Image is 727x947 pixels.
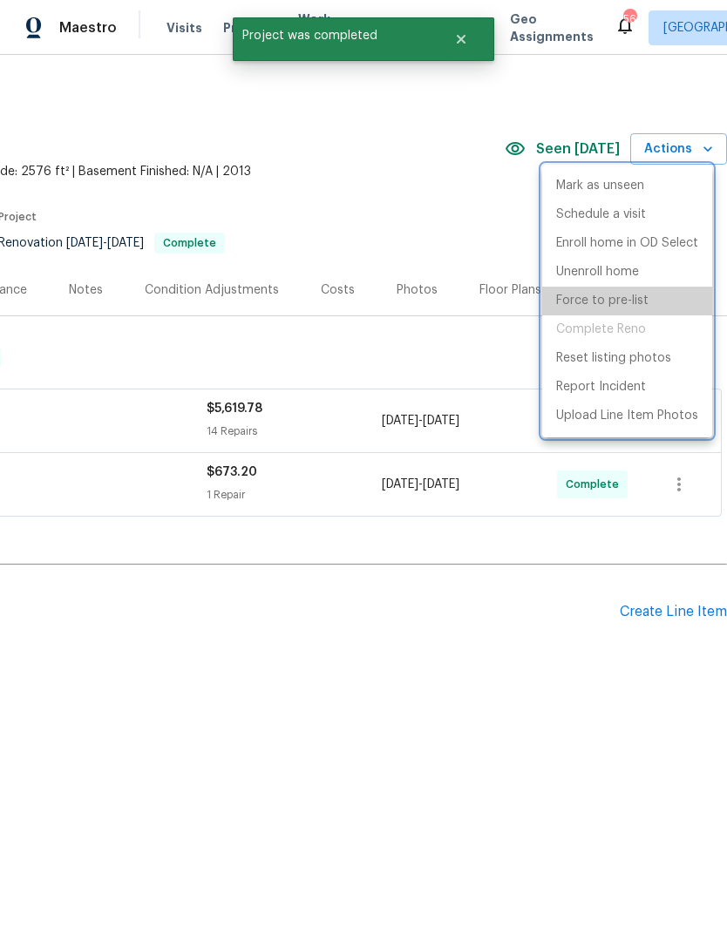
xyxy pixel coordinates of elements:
[556,292,649,310] p: Force to pre-list
[556,407,698,425] p: Upload Line Item Photos
[556,206,646,224] p: Schedule a visit
[556,234,698,253] p: Enroll home in OD Select
[542,315,712,344] span: Project is already completed
[556,349,671,368] p: Reset listing photos
[556,177,644,195] p: Mark as unseen
[556,263,639,281] p: Unenroll home
[556,378,646,396] p: Report Incident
